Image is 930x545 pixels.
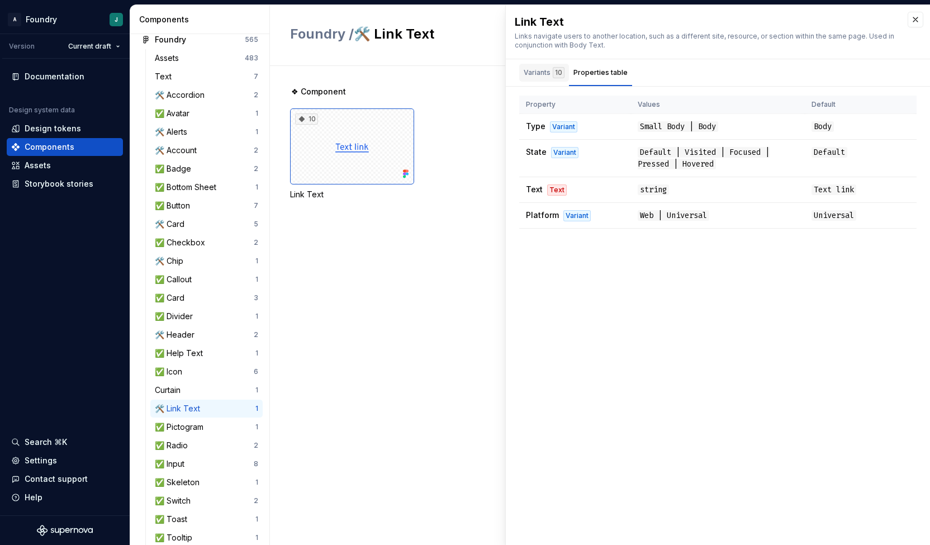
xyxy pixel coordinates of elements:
div: 1 [255,312,258,321]
button: Current draft [63,39,125,54]
div: 1 [255,404,258,413]
a: Curtain1 [150,381,263,399]
div: 🛠️ Accordion [155,89,209,101]
div: Text [547,184,567,196]
div: ✅ Icon [155,366,187,377]
div: ✅ Help Text [155,348,207,359]
div: Design tokens [25,123,81,134]
div: 🛠️ Link Text [155,403,205,414]
span: Platform [526,210,559,220]
a: ✅ Bottom Sheet1 [150,178,263,196]
div: Storybook stories [25,178,93,189]
div: Settings [25,455,57,466]
div: ✅ Divider [155,311,197,322]
button: Search ⌘K [7,433,123,451]
a: 🛠️ Link Text1 [150,400,263,418]
span: Small Body | Body [638,121,718,132]
th: Property [519,96,631,114]
div: Link Text [290,189,414,200]
div: 1 [255,515,258,524]
a: Storybook stories [7,175,123,193]
div: 🛠️ Alerts [155,126,192,138]
div: Assets [155,53,183,64]
div: Variant [563,210,591,221]
a: 🛠️ Card5 [150,215,263,233]
div: ✅ Bottom Sheet [155,182,221,193]
div: Text [155,71,176,82]
svg: Supernova Logo [37,525,93,536]
span: string [638,184,669,195]
a: Assets483 [150,49,263,67]
a: ✅ Callout1 [150,271,263,288]
div: 565 [245,35,258,44]
div: ✅ Toast [155,514,192,525]
div: Properties table [573,67,628,78]
a: ✅ Switch2 [150,492,263,510]
a: ✅ Badge2 [150,160,263,178]
div: Contact support [25,473,88,485]
div: ✅ Tooltip [155,532,197,543]
a: Settings [7,452,123,470]
a: ✅ Input8 [150,455,263,473]
div: 10Link Text [290,108,414,200]
div: 🛠️ Card [155,219,189,230]
div: 3 [254,293,258,302]
a: 🛠️ Account2 [150,141,263,159]
div: 2 [254,330,258,339]
div: Variants [524,67,564,78]
div: Foundry [26,14,57,25]
div: Links navigate users to another location, such as a different site, resource, or section within t... [515,32,896,50]
div: 1 [255,349,258,358]
div: 2 [254,164,258,173]
a: ✅ Divider1 [150,307,263,325]
div: Version [9,42,35,51]
a: 🛠️ Alerts1 [150,123,263,141]
a: ✅ Checkbox2 [150,234,263,252]
a: ✅ Avatar1 [150,105,263,122]
div: 2 [254,441,258,450]
span: Web | Universal [638,210,709,221]
div: ✅ Checkbox [155,237,210,248]
button: AFoundryJ [2,7,127,31]
div: 1 [255,478,258,487]
a: Design tokens [7,120,123,138]
div: ✅ Skeleton [155,477,204,488]
div: 1 [255,183,258,192]
button: Contact support [7,470,123,488]
span: State [526,147,547,157]
div: 483 [245,54,258,63]
div: 8 [254,459,258,468]
div: Documentation [25,71,84,82]
div: A [8,13,21,26]
a: Components [7,138,123,156]
div: 6 [254,367,258,376]
a: ✅ Skeleton1 [150,473,263,491]
div: Variant [551,147,578,158]
a: ✅ Radio2 [150,437,263,454]
div: 7 [254,72,258,81]
div: 10 [295,113,318,125]
span: Foundry / [290,26,354,42]
div: 🛠️ Header [155,329,199,340]
a: ✅ Toast1 [150,510,263,528]
button: Help [7,489,123,506]
div: Search ⌘K [25,437,67,448]
div: ✅ Card [155,292,189,304]
span: Type [526,121,545,131]
a: ✅ Pictogram1 [150,418,263,436]
div: 1 [255,275,258,284]
div: Components [25,141,74,153]
span: Body [812,121,834,132]
div: ✅ Button [155,200,194,211]
div: 5 [254,220,258,229]
div: Link Text [515,14,896,30]
div: ✅ Callout [155,274,196,285]
h2: 🛠️ Link Text [290,25,751,43]
a: Foundry565 [137,31,263,49]
a: ✅ Help Text1 [150,344,263,362]
div: ✅ Avatar [155,108,194,119]
div: 2 [254,91,258,99]
th: Values [631,96,805,114]
div: 1 [255,533,258,542]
